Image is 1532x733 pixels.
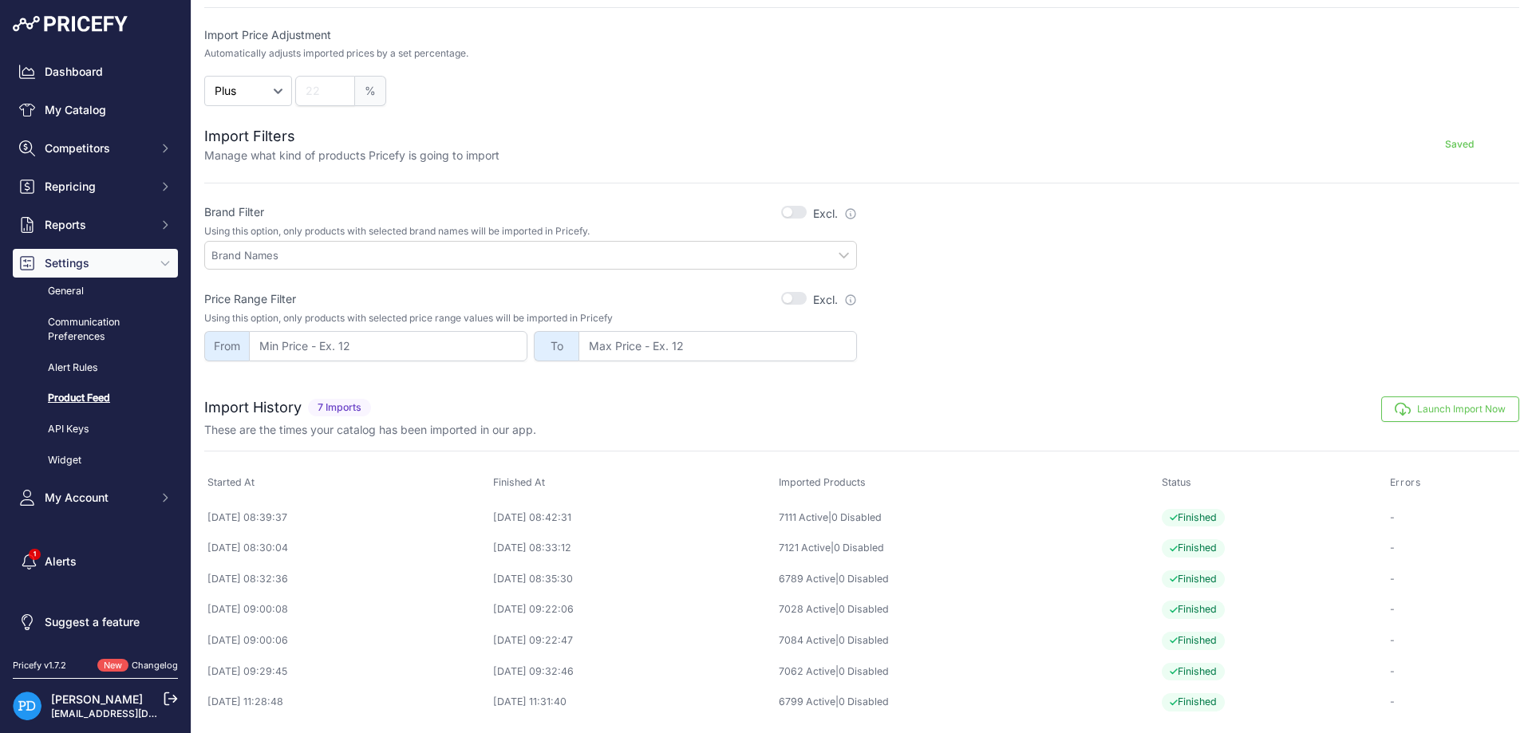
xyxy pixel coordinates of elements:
[779,603,835,615] a: 7028 Active
[204,502,490,533] td: [DATE] 08:39:37
[204,225,857,238] p: Using this option, only products with selected brand names will be imported in Pricefy.
[13,608,178,636] a: Suggest a feature
[51,692,143,706] a: [PERSON_NAME]
[779,573,835,585] a: 6789 Active
[1390,633,1516,648] p: -
[490,594,776,625] td: [DATE] 09:22:06
[204,656,490,688] td: [DATE] 09:29:45
[779,696,835,707] a: 6799 Active
[204,625,490,656] td: [DATE] 09:00:06
[13,57,178,640] nav: Sidebar
[776,656,1159,688] td: |
[13,57,178,86] a: Dashboard
[779,634,835,646] a: 7084 Active
[776,564,1159,595] td: |
[490,564,776,595] td: [DATE] 08:35:30
[490,687,776,718] td: [DATE] 11:31:40
[204,422,536,438] p: These are the times your catalog has been imported in our app.
[204,148,499,164] p: Manage what kind of products Pricefy is going to import
[490,625,776,656] td: [DATE] 09:22:47
[249,331,527,361] input: Min Price - Ex. 12
[204,204,264,220] label: Brand Filter
[13,134,178,163] button: Competitors
[13,309,178,351] a: Communication Preferences
[13,547,178,576] a: Alerts
[355,76,386,106] span: %
[493,476,545,488] span: Finished At
[776,625,1159,656] td: |
[204,396,302,419] h2: Import History
[13,278,178,305] a: General
[13,447,178,475] a: Widget
[13,659,66,672] div: Pricefy v1.7.2
[1390,541,1516,556] p: -
[13,483,178,512] button: My Account
[776,687,1159,718] td: |
[308,399,371,417] span: 7 Imports
[45,490,149,506] span: My Account
[45,217,149,233] span: Reports
[204,594,490,625] td: [DATE] 09:00:08
[779,511,828,523] a: 7111 Active
[1390,476,1424,489] button: Errors
[13,96,178,124] a: My Catalog
[13,354,178,382] a: Alert Rules
[813,206,857,222] label: Excl.
[13,211,178,239] button: Reports
[1162,570,1225,589] span: Finished
[211,248,856,262] input: Brand Names
[1390,695,1516,710] p: -
[1390,602,1516,617] p: -
[13,416,178,443] a: API Keys
[51,707,218,719] a: [EMAIL_ADDRESS][DOMAIN_NAME]
[839,696,889,707] a: 0 Disabled
[779,476,866,488] span: Imported Products
[831,511,882,523] a: 0 Disabled
[204,47,468,60] p: Automatically adjusts imported prices by a set percentage.
[779,665,835,677] a: 7062 Active
[534,331,578,361] span: To
[1162,693,1225,711] span: Finished
[204,687,490,718] td: [DATE] 11:28:48
[1381,396,1519,422] button: Launch Import Now
[839,665,889,677] a: 0 Disabled
[13,249,178,278] button: Settings
[132,660,178,671] a: Changelog
[204,291,296,307] label: Price Range Filter
[578,331,857,361] input: Max Price - Ex. 12
[1390,664,1516,680] p: -
[490,533,776,564] td: [DATE] 08:33:12
[13,172,178,201] button: Repricing
[204,312,857,325] p: Using this option, only products with selected price range values will be imported in Pricefy
[776,594,1159,625] td: |
[1390,476,1421,489] span: Errors
[97,659,128,672] span: New
[1390,572,1516,587] p: -
[45,140,149,156] span: Competitors
[295,76,355,106] input: 22
[204,564,490,595] td: [DATE] 08:32:36
[490,656,776,688] td: [DATE] 09:32:46
[207,476,255,488] span: Started At
[1162,509,1225,527] span: Finished
[776,502,1159,533] td: |
[1162,663,1225,681] span: Finished
[839,634,889,646] a: 0 Disabled
[1390,510,1516,526] p: -
[204,27,857,43] label: Import Price Adjustment
[834,542,884,554] a: 0 Disabled
[45,255,149,271] span: Settings
[776,533,1159,564] td: |
[1400,132,1519,157] button: Saved
[839,573,889,585] a: 0 Disabled
[204,331,249,361] span: From
[779,542,831,554] a: 7121 Active
[1162,601,1225,619] span: Finished
[204,125,499,148] h2: Import Filters
[45,179,149,195] span: Repricing
[1162,539,1225,558] span: Finished
[813,292,857,308] label: Excl.
[204,533,490,564] td: [DATE] 08:30:04
[1162,476,1191,488] span: Status
[839,603,889,615] a: 0 Disabled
